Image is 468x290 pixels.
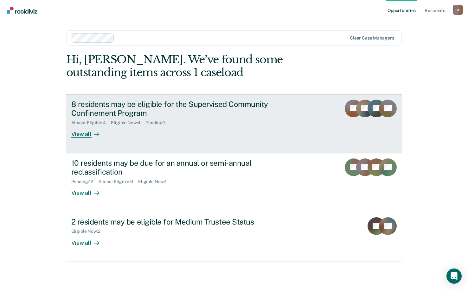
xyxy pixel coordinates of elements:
div: Almost Eligible : 9 [98,179,138,184]
div: 2 residents may be eligible for Medium Trustee Status [71,217,294,226]
img: Recidiviz [7,7,37,14]
div: H D [453,5,463,15]
div: Open Intercom Messenger [446,268,462,284]
div: Clear case managers [350,35,394,41]
div: Eligible Now : 4 [111,120,145,126]
div: Pending : 12 [71,179,99,184]
div: Eligible Now : 1 [138,179,172,184]
a: 8 residents may be eligible for the Supervised Community Confinement ProgramAlmost Eligible:4Elig... [66,94,402,153]
div: View all [71,184,107,197]
div: Eligible Now : 2 [71,229,106,234]
button: Profile dropdown button [453,5,463,15]
div: View all [71,126,107,138]
div: Almost Eligible : 4 [71,120,111,126]
div: 10 residents may be due for an annual or semi-annual reclassification [71,158,294,177]
a: 10 residents may be due for an annual or semi-annual reclassificationPending:12Almost Eligible:9E... [66,153,402,212]
div: View all [71,234,107,246]
div: Pending : 1 [145,120,170,126]
div: Hi, [PERSON_NAME]. We’ve found some outstanding items across 1 caseload [66,53,335,79]
a: 2 residents may be eligible for Medium Trustee StatusEligible Now:2View all [66,212,402,262]
div: 8 residents may be eligible for the Supervised Community Confinement Program [71,100,294,118]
